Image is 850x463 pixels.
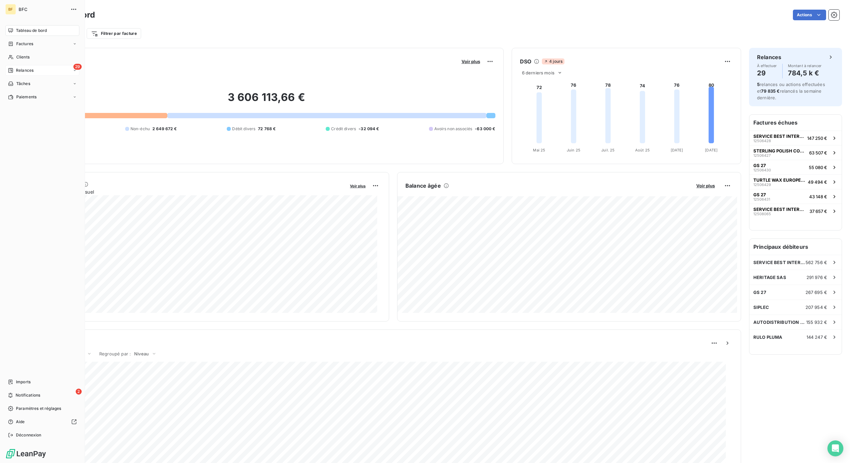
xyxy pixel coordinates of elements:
[753,168,771,172] span: 12506430
[696,183,715,188] span: Voir plus
[16,406,61,412] span: Paramètres et réglages
[475,126,495,132] span: -63 000 €
[348,183,368,189] button: Voir plus
[757,82,825,100] span: relances ou actions effectuées et relancés la semaine dernière.
[749,160,842,174] button: GS 271250643055 080 €
[806,305,827,310] span: 207 954 €
[749,189,842,204] button: GS 271250643143 148 €
[753,212,771,216] span: 12508065
[753,305,769,310] span: SIPLEC
[807,136,827,141] span: 147 250 €
[16,392,40,398] span: Notifications
[753,163,766,168] span: GS 27
[232,126,255,132] span: Débit divers
[753,139,771,143] span: 12506428
[753,260,806,265] span: SERVICE BEST INTERNATIONAL
[749,239,842,255] h6: Principaux débiteurs
[16,28,47,34] span: Tableau de bord
[460,58,482,64] button: Voir plus
[16,94,37,100] span: Paiements
[258,126,276,132] span: 72 768 €
[809,150,827,155] span: 63 507 €
[749,174,842,189] button: TURTLE WAX EUROPE LIMITED1250642949 494 €
[806,260,827,265] span: 562 756 €
[542,58,564,64] span: 4 jours
[16,379,31,385] span: Imports
[753,177,805,183] span: TURTLE WAX EUROPE LIMITED
[99,351,131,356] span: Regroupé par :
[76,389,82,395] span: 2
[16,81,30,87] span: Tâches
[807,275,827,280] span: 291 976 €
[753,148,807,153] span: STERLING POLISH COMPANY A/S
[806,290,827,295] span: 267 695 €
[38,188,345,195] span: Chiffre d'affaires mensuel
[757,64,777,68] span: À effectuer
[757,53,781,61] h6: Relances
[533,148,545,152] tspan: Mai 25
[567,148,580,152] tspan: Juin 25
[5,448,46,459] img: Logo LeanPay
[753,320,806,325] span: AUTODISTRIBUTION SAS
[350,184,366,188] span: Voir plus
[16,432,42,438] span: Déconnexion
[753,192,766,197] span: GS 27
[757,82,760,87] span: 5
[73,64,82,70] span: 29
[757,68,777,78] h4: 29
[705,148,718,152] tspan: [DATE]
[753,183,771,187] span: 12506429
[601,148,615,152] tspan: Juil. 25
[16,54,30,60] span: Clients
[761,88,780,94] span: 79 835 €
[753,275,786,280] span: HERITAGE SAS
[749,204,842,218] button: SERVICE BEST INTERNATIONAL1250806537 657 €
[749,145,842,160] button: STERLING POLISH COMPANY A/S1250642763 507 €
[134,351,149,356] span: Niveau
[808,179,827,185] span: 49 494 €
[522,70,554,75] span: 6 derniers mois
[753,334,783,340] span: RULO PLUMA
[152,126,177,132] span: 2 649 672 €
[807,334,827,340] span: 144 247 €
[793,10,826,20] button: Actions
[809,194,827,199] span: 43 148 €
[405,182,441,190] h6: Balance âgée
[331,126,356,132] span: Crédit divers
[16,67,34,73] span: Relances
[520,57,531,65] h6: DSO
[16,419,25,425] span: Aide
[5,417,79,427] a: Aide
[16,41,33,47] span: Factures
[434,126,472,132] span: Avoirs non associés
[827,440,843,456] div: Open Intercom Messenger
[806,320,827,325] span: 155 932 €
[788,68,822,78] h4: 784,5 k €
[749,115,842,131] h6: Factures échues
[753,197,770,201] span: 12506431
[753,207,807,212] span: SERVICE BEST INTERNATIONAL
[694,183,717,189] button: Voir plus
[809,165,827,170] span: 55 080 €
[753,290,766,295] span: GS 27
[753,134,805,139] span: SERVICE BEST INTERNATIONAL
[130,126,150,132] span: Non-échu
[809,209,827,214] span: 37 657 €
[749,131,842,145] button: SERVICE BEST INTERNATIONAL12506428147 250 €
[87,28,141,39] button: Filtrer par facture
[753,153,771,157] span: 12506427
[19,7,66,12] span: BFC
[462,59,480,64] span: Voir plus
[359,126,379,132] span: -32 094 €
[670,148,683,152] tspan: [DATE]
[5,4,16,15] div: BF
[38,91,495,111] h2: 3 606 113,66 €
[635,148,649,152] tspan: Août 25
[788,64,822,68] span: Montant à relancer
